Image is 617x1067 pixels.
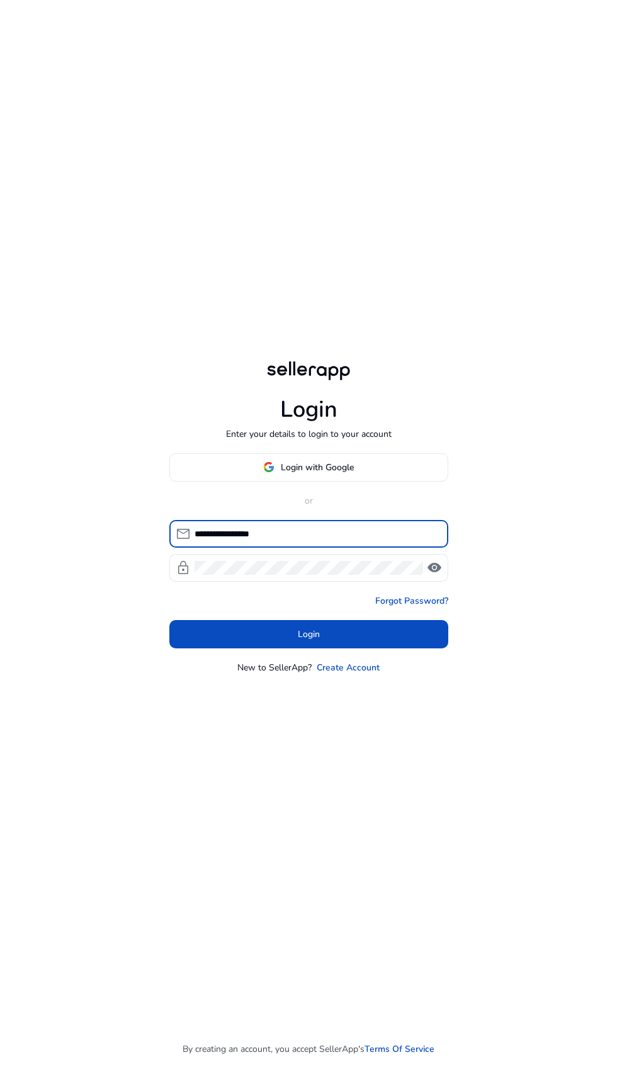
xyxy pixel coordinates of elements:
a: Forgot Password? [375,594,448,607]
span: mail [176,526,191,541]
a: Terms Of Service [365,1042,434,1056]
p: or [169,494,448,507]
img: google-logo.svg [263,461,275,473]
span: Login [298,628,320,641]
a: Create Account [317,661,380,674]
p: New to SellerApp? [237,661,312,674]
span: visibility [427,560,442,575]
button: Login [169,620,448,648]
button: Login with Google [169,453,448,482]
span: Login with Google [281,461,354,474]
span: lock [176,560,191,575]
h1: Login [280,396,337,423]
p: Enter your details to login to your account [226,427,392,441]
